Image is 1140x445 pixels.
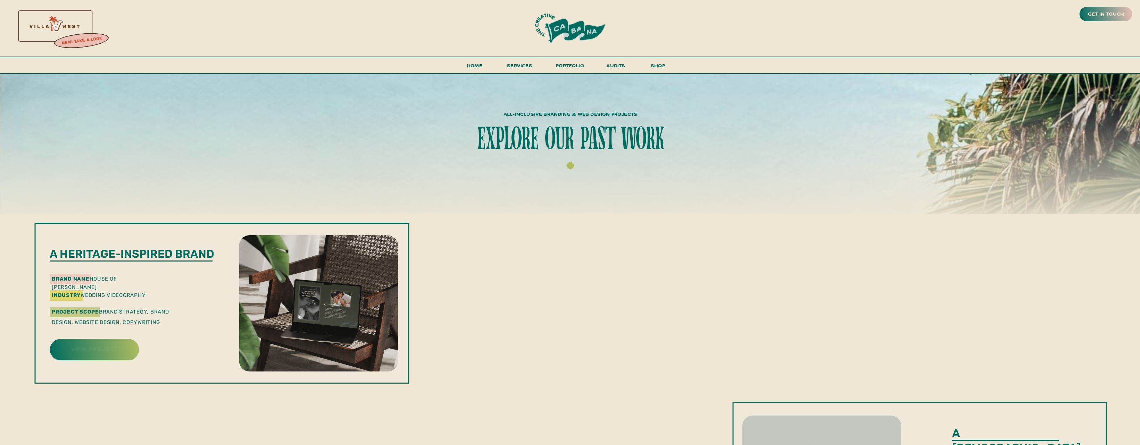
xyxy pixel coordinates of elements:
[50,247,216,261] p: A heritage-inspired brand
[53,34,110,48] a: new! take a look
[52,291,209,298] p: wedding videography
[52,307,183,325] p: Brand Strategy, Brand Design, Website Design, Copywriting
[450,125,690,155] h1: explore our past work
[52,309,99,315] b: Project Scope
[641,61,675,73] a: shop
[554,61,586,74] a: portfolio
[952,426,1062,440] p: a [DEMOGRAPHIC_DATA] experience
[52,276,90,282] b: brand name
[477,110,664,116] p: all-inclusive branding & web design projects
[507,62,532,69] span: services
[606,61,626,73] a: audits
[505,61,534,74] a: services
[52,275,154,282] p: house of [PERSON_NAME]
[52,292,81,298] b: industry
[51,343,138,354] a: view project
[1087,9,1125,19] a: get in touch
[464,61,485,74] a: Home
